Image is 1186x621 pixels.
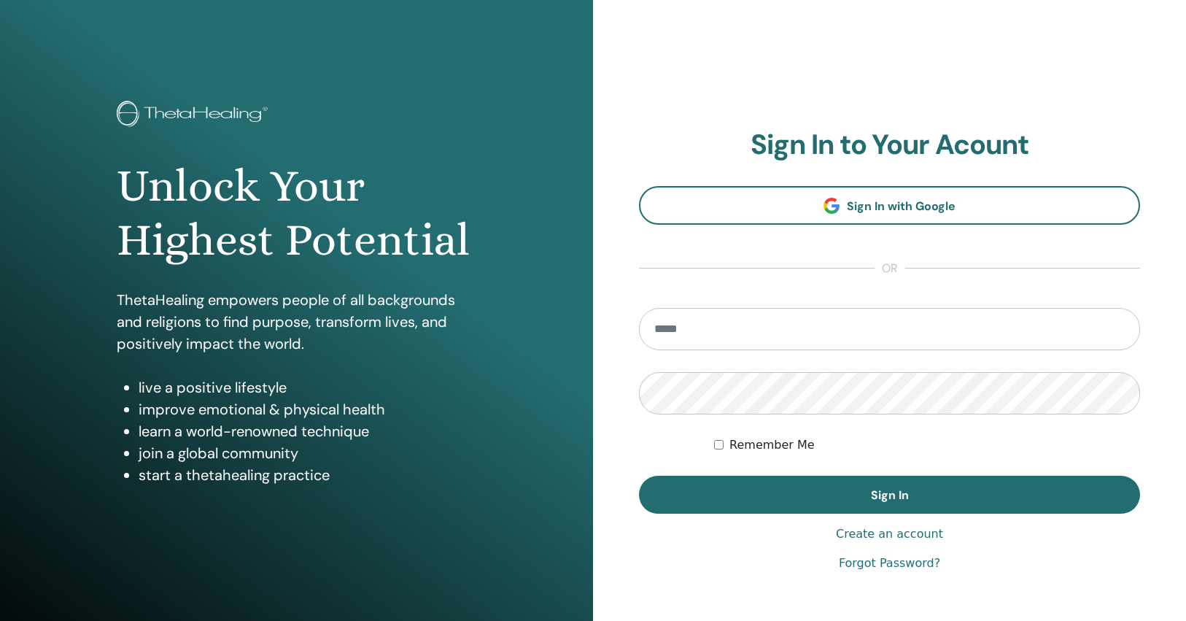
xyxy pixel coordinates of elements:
a: Create an account [836,525,943,543]
li: improve emotional & physical health [139,398,476,420]
li: learn a world-renowned technique [139,420,476,442]
a: Forgot Password? [839,555,940,572]
h1: Unlock Your Highest Potential [117,159,476,268]
li: live a positive lifestyle [139,377,476,398]
li: start a thetahealing practice [139,464,476,486]
label: Remember Me [729,436,815,454]
p: ThetaHealing empowers people of all backgrounds and religions to find purpose, transform lives, a... [117,289,476,355]
span: Sign In [871,487,909,503]
h2: Sign In to Your Acount [639,128,1140,162]
a: Sign In with Google [639,186,1140,225]
span: or [875,260,905,277]
li: join a global community [139,442,476,464]
span: Sign In with Google [847,198,956,214]
button: Sign In [639,476,1140,514]
div: Keep me authenticated indefinitely or until I manually logout [714,436,1140,454]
